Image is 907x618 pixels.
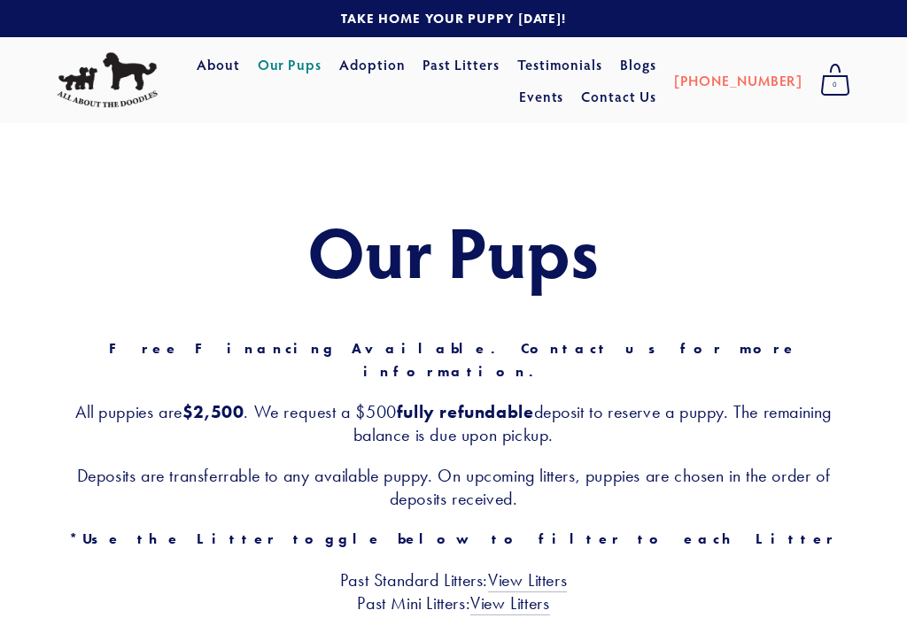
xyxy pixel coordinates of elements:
a: View Litters [470,592,549,615]
a: Adoption [339,49,406,81]
strong: *Use the Litter toggle below to filter to each Litter [69,530,837,547]
strong: $2,500 [182,401,244,422]
a: 0 items in cart [811,58,859,103]
a: Events [519,81,564,112]
a: About [197,49,240,81]
a: Past Litters [422,55,500,73]
h1: Our Pups [57,212,850,290]
a: Contact Us [581,81,656,112]
span: 0 [820,73,850,97]
img: All About The Doodles [57,52,158,108]
strong: Free Financing Available. Contact us for more information. [109,340,812,380]
strong: fully refundable [397,401,534,422]
h3: All puppies are . We request a $500 deposit to reserve a puppy. The remaining balance is due upon... [57,400,850,446]
a: Blogs [620,49,656,81]
h3: Deposits are transferrable to any available puppy. On upcoming litters, puppies are chosen in the... [57,464,850,510]
a: View Litters [488,569,567,592]
h3: Past Standard Litters: Past Mini Litters: [57,568,850,614]
a: [PHONE_NUMBER] [674,65,802,97]
a: Our Pups [258,49,322,81]
a: Testimonials [517,49,603,81]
